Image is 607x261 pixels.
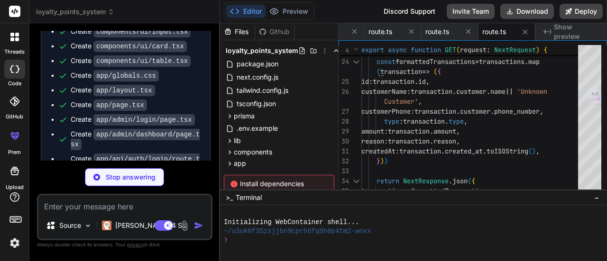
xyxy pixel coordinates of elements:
[71,41,187,51] div: Create
[487,87,490,96] span: .
[361,107,411,116] span: customerPhone
[102,221,111,230] img: Claude 4 Sonnet
[456,127,460,135] span: ,
[471,177,475,185] span: {
[490,87,506,96] span: name
[536,45,540,54] span: )
[339,87,349,97] div: 26
[224,235,229,244] span: ❯
[4,48,25,56] label: threads
[377,157,380,165] span: }
[234,136,241,145] span: lib
[487,147,528,155] span: toISOString
[236,85,289,96] span: tailwind.config.js
[234,159,246,168] span: app
[475,57,479,66] span: =
[106,172,156,182] p: Stop answering
[339,186,349,196] div: 35
[554,22,599,41] span: Show preview
[452,87,456,96] span: .
[411,187,490,195] span: formattedTransactions
[361,187,407,195] span: transactions
[339,146,349,156] div: 31
[543,45,547,54] span: {
[482,27,506,36] span: route.ts
[490,107,494,116] span: .
[540,107,543,116] span: ,
[84,222,92,230] img: Pick Models
[7,235,23,251] img: settings
[395,57,475,66] span: formattedTransactions
[226,193,233,202] span: >_
[411,45,441,54] span: function
[506,87,513,96] span: ||
[230,179,328,189] span: Install dependencies
[266,5,312,18] button: Preview
[226,46,298,55] span: loyalty_points_system
[483,147,487,155] span: .
[350,176,362,186] div: Click to collapse the range.
[418,97,422,106] span: ,
[93,70,159,81] code: app/globals.css
[468,177,471,185] span: (
[528,147,532,155] span: (
[339,156,349,166] div: 32
[71,115,195,125] div: Create
[71,154,201,174] div: Create
[350,57,362,67] div: Click to collapse the range.
[441,147,445,155] span: .
[339,107,349,117] div: 27
[528,57,540,66] span: map
[449,177,452,185] span: .
[433,137,456,145] span: reason
[494,107,540,116] span: phone_number
[6,113,23,121] label: GitHub
[532,147,536,155] span: )
[377,57,395,66] span: const
[377,67,380,76] span: (
[456,87,487,96] span: customer
[494,45,536,54] span: NextRequest
[93,114,195,126] code: app/admin/login/page.tsx
[339,136,349,146] div: 30
[414,107,456,116] span: transaction
[255,27,294,36] div: Github
[403,177,449,185] span: NextResponse
[414,77,418,86] span: .
[447,4,495,19] button: Invite Team
[361,137,384,145] span: reason
[460,45,487,54] span: request
[339,126,349,136] div: 29
[399,147,441,155] span: transaction
[71,100,147,110] div: Create
[490,187,494,195] span: ,
[456,107,460,116] span: .
[456,45,460,54] span: (
[517,87,547,96] span: 'Unknown
[536,147,540,155] span: ,
[437,67,441,76] span: {
[418,77,426,86] span: id
[361,45,384,54] span: export
[380,67,422,76] span: transaction
[411,107,414,116] span: :
[71,56,191,66] div: Create
[378,4,441,19] div: Discord Support
[8,80,21,88] label: code
[71,153,200,175] code: app/api/auth/login/route.ts
[93,26,191,37] code: components/ui/input.tsx
[234,111,255,121] span: prisma
[460,107,490,116] span: customer
[592,190,601,205] button: −
[487,45,490,54] span: :
[93,55,191,67] code: components/ui/table.tsx
[194,221,203,230] img: icon
[339,77,349,87] div: 25
[449,117,464,126] span: type
[500,4,554,19] button: Download
[339,57,349,67] div: 24
[479,57,524,66] span: transactions
[433,67,437,76] span: (
[422,67,430,76] span: =>
[339,45,349,55] span: 4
